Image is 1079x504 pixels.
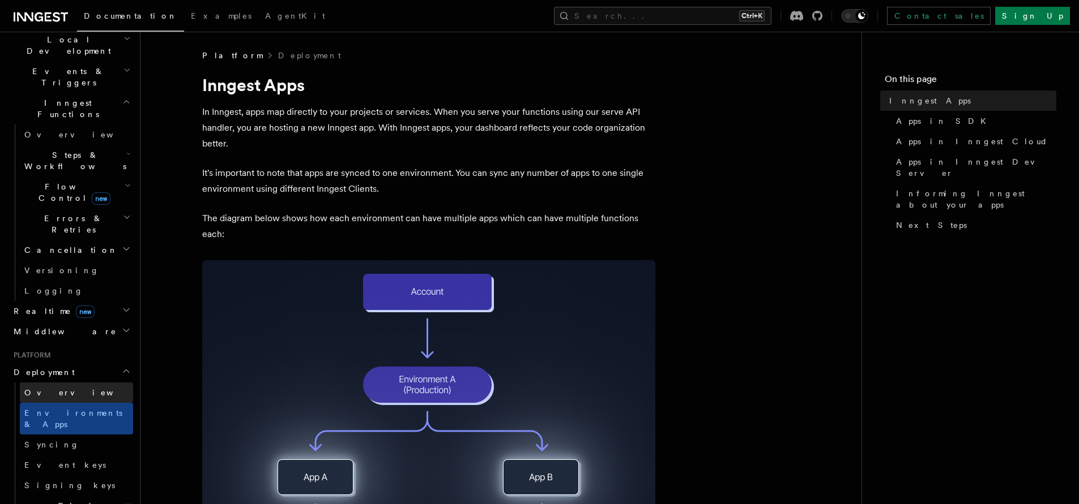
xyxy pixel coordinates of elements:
a: Versioning [20,260,133,281]
a: Overview [20,124,133,145]
button: Inngest Functions [9,93,133,124]
a: Next Steps [892,215,1056,235]
kbd: Ctrl+K [739,10,765,21]
span: Realtime [9,305,95,317]
span: Platform [202,50,262,61]
a: Inngest Apps [885,91,1056,111]
span: Apps in Inngest Cloud [896,136,1048,147]
button: Deployment [9,362,133,382]
a: Environments & Apps [20,403,133,434]
h1: Inngest Apps [202,75,655,95]
a: Examples [184,3,258,31]
span: Documentation [84,11,177,20]
span: Examples [191,11,251,20]
a: Apps in Inngest Dev Server [892,152,1056,183]
button: Toggle dark mode [841,9,868,23]
span: Apps in SDK [896,115,993,127]
span: Versioning [24,266,99,275]
p: In Inngest, apps map directly to your projects or services. When you serve your functions using o... [202,104,655,152]
button: Middleware [9,321,133,342]
a: Event keys [20,455,133,475]
a: Informing Inngest about your apps [892,183,1056,215]
span: Overview [24,130,141,139]
span: Cancellation [20,244,118,256]
span: Next Steps [896,219,967,231]
p: The diagram below shows how each environment can have multiple apps which can have multiple funct... [202,210,655,242]
div: Inngest Functions [9,124,133,301]
button: Flow Controlnew [20,176,133,208]
a: Signing keys [20,475,133,496]
a: Deployment [278,50,341,61]
span: Syncing [24,440,79,449]
button: Realtimenew [9,301,133,321]
span: Signing keys [24,481,115,490]
a: Contact sales [887,7,991,25]
a: AgentKit [258,3,332,31]
button: Errors & Retries [20,208,133,240]
span: Inngest Apps [889,95,971,106]
button: Search...Ctrl+K [554,7,771,25]
span: Events & Triggers [9,66,123,88]
button: Cancellation [20,240,133,260]
button: Local Development [9,29,133,61]
a: Syncing [20,434,133,455]
a: Apps in SDK [892,111,1056,131]
span: Environments & Apps [24,408,122,429]
span: Deployment [9,367,75,378]
span: Platform [9,351,51,360]
span: Event keys [24,460,106,469]
a: Apps in Inngest Cloud [892,131,1056,152]
span: new [76,305,95,318]
span: Overview [24,388,141,397]
span: Inngest Functions [9,97,122,120]
p: It's important to note that apps are synced to one environment. You can sync any number of apps t... [202,165,655,197]
span: Errors & Retries [20,213,123,235]
button: Steps & Workflows [20,145,133,176]
span: AgentKit [265,11,325,20]
span: Flow Control [20,181,125,204]
span: Informing Inngest about your apps [896,188,1056,210]
span: Apps in Inngest Dev Server [896,156,1056,179]
a: Sign Up [995,7,1070,25]
a: Documentation [77,3,184,32]
a: Overview [20,382,133,403]
span: Local Development [9,34,123,57]
button: Events & Triggers [9,61,133,93]
span: new [92,192,110,205]
span: Steps & Workflows [20,149,126,172]
span: Logging [24,286,83,295]
span: Middleware [9,326,117,337]
a: Logging [20,281,133,301]
h4: On this page [885,72,1056,91]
